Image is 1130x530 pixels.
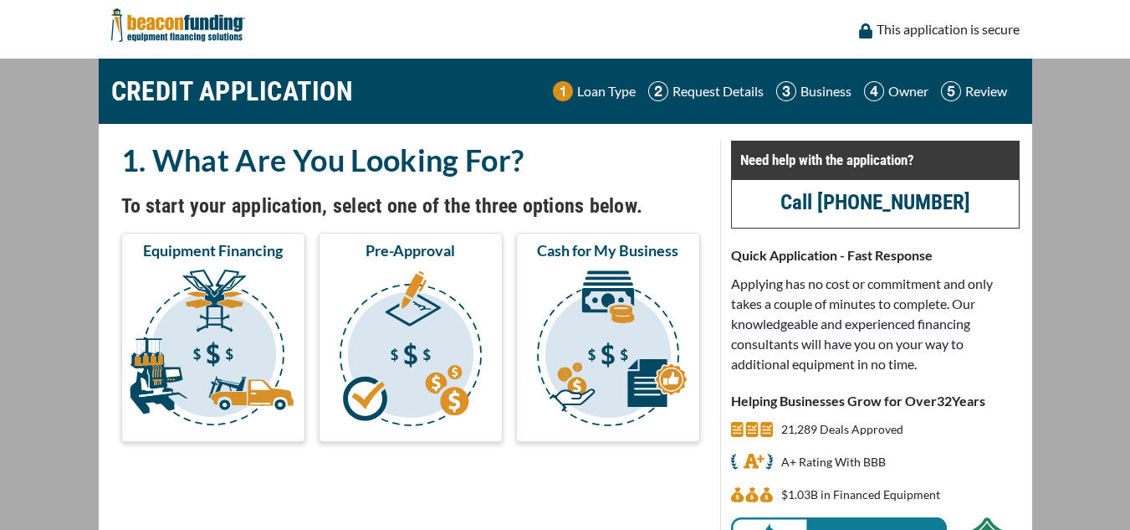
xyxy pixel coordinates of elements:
span: Pre-Approval [366,240,455,260]
img: lock icon to convery security [859,23,872,39]
p: Loan Type [577,81,636,101]
img: Step 5 [941,81,961,101]
img: Step 1 [553,81,573,101]
p: Request Details [672,81,764,101]
img: Pre-Approval [322,267,499,435]
span: Cash for My Business [537,240,678,260]
p: Business [800,81,851,101]
h2: 1. What Are You Looking For? [121,141,700,179]
p: Need help with the application? [740,150,1010,170]
p: A+ Rating With BBB [781,452,886,472]
p: Helping Businesses Grow for Over Years [731,391,1020,411]
span: 32 [937,393,952,409]
button: Equipment Financing [121,233,305,442]
p: 21,289 Deals Approved [781,419,903,440]
button: Pre-Approval [319,233,503,442]
img: Step 4 [864,81,884,101]
a: Call [PHONE_NUMBER] [780,190,970,214]
img: Equipment Financing [125,267,302,435]
p: Applying has no cost or commitment and only takes a couple of minutes to complete. Our knowledgea... [731,274,1020,374]
span: Equipment Financing [143,240,283,260]
button: Cash for My Business [516,233,700,442]
p: This application is secure [877,19,1020,39]
p: $1.03B in Financed Equipment [781,485,940,505]
p: Quick Application - Fast Response [731,245,1020,265]
img: Step 3 [776,81,796,101]
p: Owner [888,81,928,101]
h4: To start your application, select one of the three options below. [121,192,700,220]
img: Step 2 [648,81,668,101]
h1: CREDIT APPLICATION [111,67,354,116]
p: Review [965,81,1007,101]
img: Cash for My Business [519,267,697,435]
